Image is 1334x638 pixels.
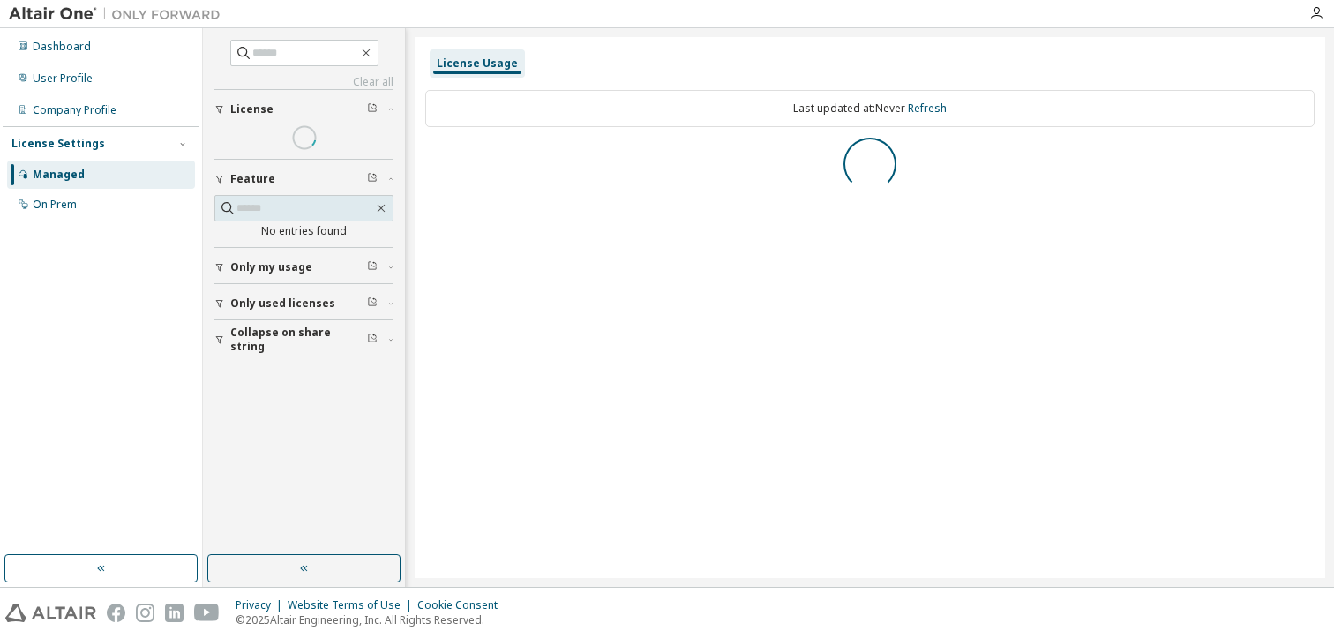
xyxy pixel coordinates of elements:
button: License [214,90,393,129]
img: youtube.svg [194,604,220,622]
div: Company Profile [33,103,116,117]
a: Clear all [214,75,393,89]
span: Clear filter [367,296,378,311]
div: Dashboard [33,40,91,54]
div: On Prem [33,198,77,212]
img: facebook.svg [107,604,125,622]
button: Feature [214,160,393,199]
p: © 2025 Altair Engineering, Inc. All Rights Reserved. [236,612,508,627]
span: Clear filter [367,260,378,274]
div: Cookie Consent [417,598,508,612]
img: Altair One [9,5,229,23]
span: Clear filter [367,102,378,116]
span: License [230,102,274,116]
button: Only my usage [214,248,393,287]
img: altair_logo.svg [5,604,96,622]
button: Collapse on share string [214,320,393,359]
span: Clear filter [367,172,378,186]
a: Refresh [908,101,947,116]
span: Only my usage [230,260,312,274]
div: Last updated at: Never [425,90,1315,127]
div: Website Terms of Use [288,598,417,612]
span: Only used licenses [230,296,335,311]
span: Clear filter [367,333,378,347]
img: linkedin.svg [165,604,184,622]
div: Managed [33,168,85,182]
img: instagram.svg [136,604,154,622]
span: Collapse on share string [230,326,367,354]
div: No entries found [214,224,393,238]
div: License Settings [11,137,105,151]
div: License Usage [437,56,518,71]
button: Only used licenses [214,284,393,323]
div: Privacy [236,598,288,612]
div: User Profile [33,71,93,86]
span: Feature [230,172,275,186]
